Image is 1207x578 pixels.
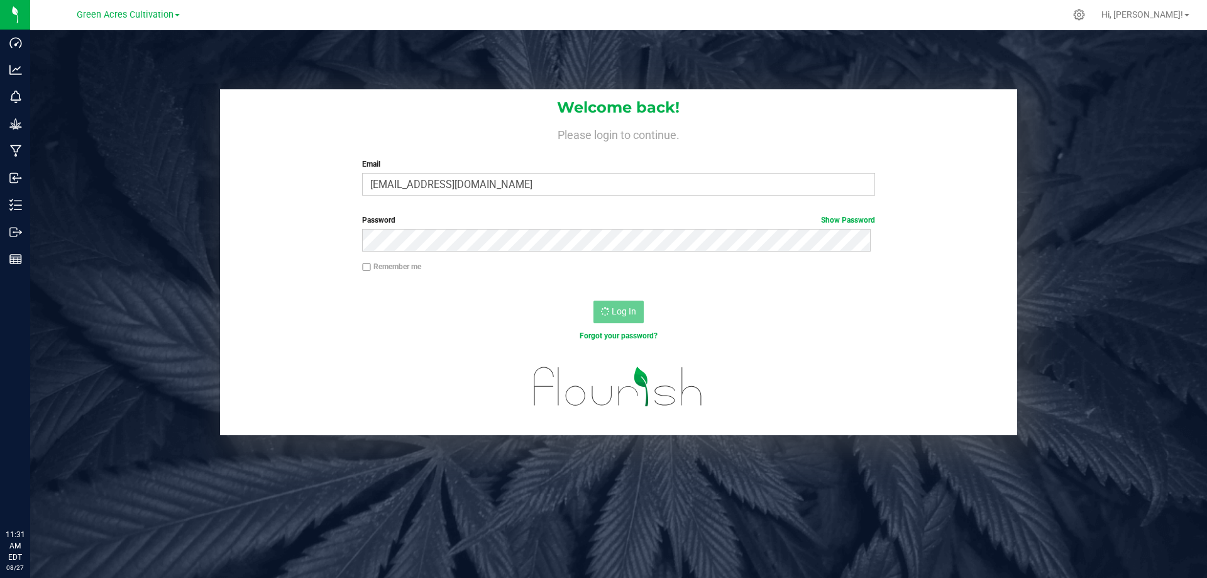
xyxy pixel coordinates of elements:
[9,253,22,265] inline-svg: Reports
[519,355,718,419] img: flourish_logo.svg
[9,118,22,130] inline-svg: Grow
[1101,9,1183,19] span: Hi, [PERSON_NAME]!
[362,158,874,170] label: Email
[593,301,644,323] button: Log In
[6,529,25,563] p: 11:31 AM EDT
[220,99,1017,116] h1: Welcome back!
[612,306,636,316] span: Log In
[9,145,22,157] inline-svg: Manufacturing
[220,126,1017,141] h4: Please login to continue.
[362,261,421,272] label: Remember me
[6,563,25,572] p: 08/27
[9,91,22,103] inline-svg: Monitoring
[9,226,22,238] inline-svg: Outbound
[9,36,22,49] inline-svg: Dashboard
[9,199,22,211] inline-svg: Inventory
[9,172,22,184] inline-svg: Inbound
[580,331,658,340] a: Forgot your password?
[77,9,174,20] span: Green Acres Cultivation
[362,263,371,272] input: Remember me
[362,216,395,225] span: Password
[9,64,22,76] inline-svg: Analytics
[821,216,875,225] a: Show Password
[1071,9,1087,21] div: Manage settings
